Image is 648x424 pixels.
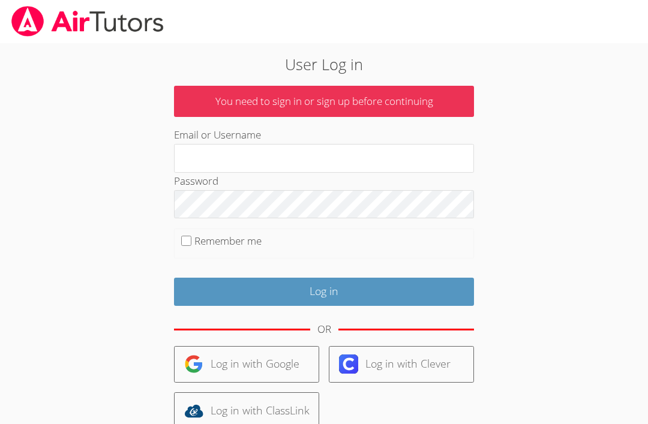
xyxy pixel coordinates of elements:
img: classlink-logo-d6bb404cc1216ec64c9a2012d9dc4662098be43eaf13dc465df04b49fa7ab582.svg [184,401,203,420]
label: Remember me [194,234,262,248]
input: Log in [174,278,474,306]
a: Log in with Google [174,346,319,383]
label: Password [174,174,218,188]
img: clever-logo-6eab21bc6e7a338710f1a6ff85c0baf02591cd810cc4098c63d3a4b26e2feb20.svg [339,354,358,374]
label: Email or Username [174,128,261,142]
h2: User Log in [149,53,499,76]
div: OR [317,321,331,338]
img: google-logo-50288ca7cdecda66e5e0955fdab243c47b7ad437acaf1139b6f446037453330a.svg [184,354,203,374]
p: You need to sign in or sign up before continuing [174,86,474,118]
a: Log in with Clever [329,346,474,383]
img: airtutors_banner-c4298cdbf04f3fff15de1276eac7730deb9818008684d7c2e4769d2f7ddbe033.png [10,6,165,37]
